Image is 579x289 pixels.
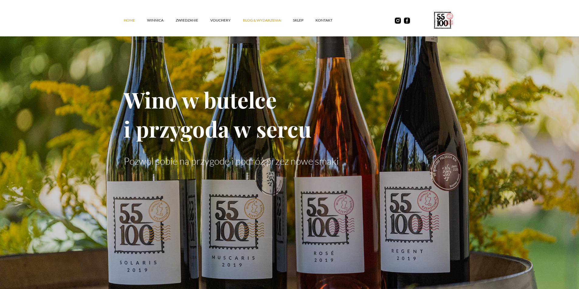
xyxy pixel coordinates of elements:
a: vouchery [210,11,243,29]
a: Blog & Wydarzenia [243,11,293,29]
a: kontakt [315,11,345,29]
a: winnica [147,11,176,29]
a: ZWIEDZANIE [176,11,210,29]
a: Home [124,11,147,29]
h1: Wino w butelce i przygoda w sercu [124,85,456,143]
p: Pozwól sobie na przygodę i podróż przez nowe smaki [124,155,456,167]
a: SKLEP [293,11,315,29]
